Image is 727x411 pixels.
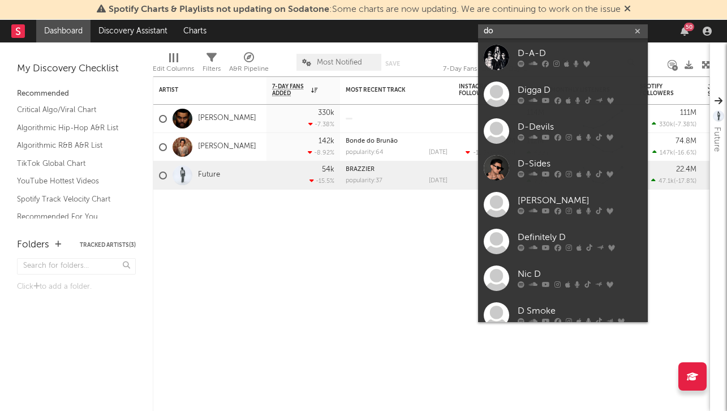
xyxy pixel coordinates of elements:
[675,150,695,156] span: -16.6 %
[518,231,642,245] div: Definitely D
[80,242,136,248] button: Tracked Artists(3)
[478,39,648,76] a: D-A-D
[676,138,696,145] div: 74.8M
[466,149,515,156] div: ( )
[518,194,642,208] div: [PERSON_NAME]
[17,122,124,134] a: Algorithmic Hip-Hop A&R List
[309,177,334,185] div: -15.5 %
[443,48,528,81] div: 7-Day Fans Added (7-Day Fans Added)
[346,87,431,93] div: Most Recent Track
[198,170,220,180] a: Future
[346,178,382,184] div: popularity: 37
[17,62,136,76] div: My Discovery Checklist
[478,76,648,113] a: Digga D
[17,258,136,275] input: Search for folders...
[624,5,631,14] span: Dismiss
[346,166,375,173] a: BRAZZIER
[346,166,448,173] div: BRAZZIER
[308,149,334,156] div: -8.92 %
[322,166,334,173] div: 54k
[385,61,400,67] button: Save
[675,122,695,128] span: -7.38 %
[459,83,498,97] div: Instagram Followers
[478,149,648,186] a: D-Sides
[346,138,398,144] a: Bonde do Brunão
[478,186,648,223] a: [PERSON_NAME]
[17,104,124,116] a: Critical Algo/Viral Chart
[203,48,221,81] div: Filters
[478,297,648,333] a: D Smoke
[429,149,448,156] div: [DATE]
[17,280,136,294] div: Click to add a folder.
[710,127,724,152] div: Future
[652,121,696,128] div: ( )
[518,157,642,171] div: D-Sides
[308,121,334,128] div: -7.38 %
[319,138,334,145] div: 142k
[684,23,694,31] div: 50
[640,83,679,97] div: Spotify Followers
[153,62,194,76] div: Edit Columns
[518,305,642,318] div: D Smoke
[17,139,124,152] a: Algorithmic R&B A&R List
[478,24,648,38] input: Search for artists
[198,142,256,152] a: [PERSON_NAME]
[91,20,175,42] a: Discovery Assistant
[676,178,695,185] span: -17.8 %
[518,121,642,134] div: D-Devils
[198,114,256,123] a: [PERSON_NAME]
[109,5,621,14] span: : Some charts are now updating. We are continuing to work on the issue
[518,47,642,61] div: D-A-D
[17,157,124,170] a: TikTok Global Chart
[36,20,91,42] a: Dashboard
[659,122,673,128] span: 330k
[318,109,334,117] div: 330k
[203,62,221,76] div: Filters
[17,193,124,205] a: Spotify Track Velocity Chart
[17,175,124,187] a: YouTube Hottest Videos
[429,178,448,184] div: [DATE]
[17,211,124,223] a: Recommended For You
[681,27,689,36] button: 50
[473,150,491,156] span: -15.7k
[478,260,648,297] a: Nic D
[660,150,673,156] span: 147k
[518,84,642,97] div: Digga D
[272,83,308,97] span: 7-Day Fans Added
[159,87,244,93] div: Artist
[229,62,269,76] div: A&R Pipeline
[17,238,49,252] div: Folders
[478,113,648,149] a: D-Devils
[680,109,696,117] div: 111M
[153,48,194,81] div: Edit Columns
[659,178,674,185] span: 47.1k
[229,48,269,81] div: A&R Pipeline
[346,138,448,144] div: Bonde do Brunão
[518,268,642,281] div: Nic D
[175,20,214,42] a: Charts
[652,149,696,156] div: ( )
[346,149,384,156] div: popularity: 64
[109,5,329,14] span: Spotify Charts & Playlists not updating on Sodatone
[676,166,696,173] div: 22.4M
[651,177,696,185] div: ( )
[443,62,528,76] div: 7-Day Fans Added (7-Day Fans Added)
[317,59,362,66] span: Most Notified
[478,223,648,260] a: Definitely D
[17,87,136,101] div: Recommended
